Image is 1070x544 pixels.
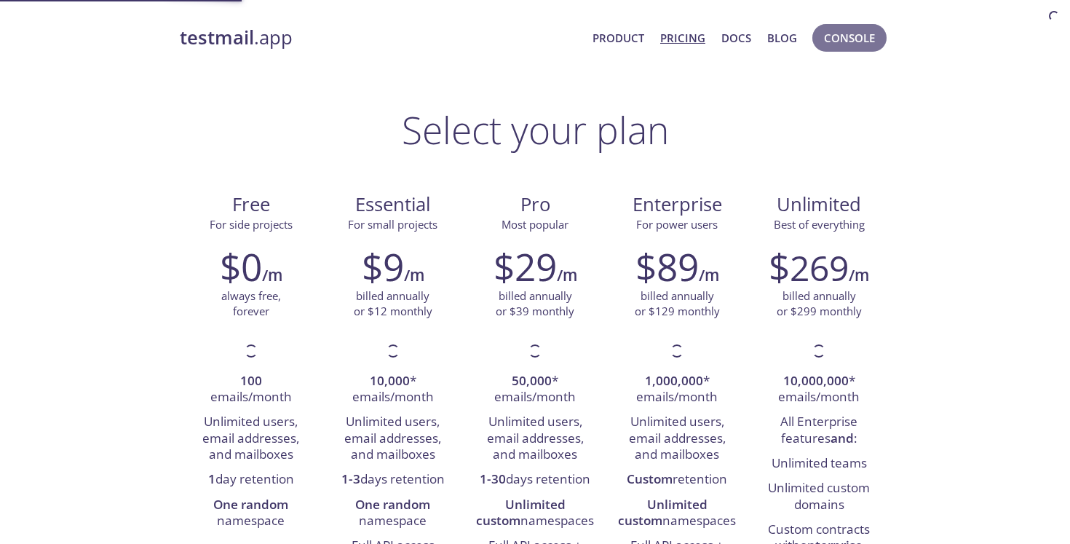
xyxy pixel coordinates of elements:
strong: 1,000,000 [645,372,703,389]
h2: $ [769,245,849,288]
span: Essential [333,192,452,217]
a: Docs [721,28,751,47]
li: days retention [475,468,595,492]
li: Unlimited users, email addresses, and mailboxes [333,410,453,468]
li: namespaces [617,493,737,535]
strong: 1-3 [341,470,360,487]
li: Unlimited users, email addresses, and mailboxes [617,410,737,468]
strong: 1 [208,470,215,487]
span: Console [824,28,875,47]
h6: /m [699,263,719,288]
h1: Select your plan [402,108,669,151]
h2: $9 [362,245,404,288]
h2: $89 [635,245,699,288]
span: For power users [636,217,718,232]
li: namespace [191,493,311,535]
a: testmail.app [180,25,581,50]
strong: One random [213,496,288,513]
strong: testmail [180,25,254,50]
p: billed annually or $12 monthly [354,288,432,320]
span: For side projects [210,217,293,232]
strong: 10,000,000 [783,372,849,389]
span: Unlimited [777,192,861,217]
li: * emails/month [475,369,595,411]
span: Pro [475,192,594,217]
li: days retention [333,468,453,492]
h6: /m [262,263,282,288]
li: Unlimited users, email addresses, and mailboxes [191,410,311,468]
h6: /m [849,263,869,288]
li: retention [617,468,737,492]
p: billed annually or $299 monthly [777,288,862,320]
span: Best of everything [774,217,865,232]
strong: Custom [627,470,673,487]
p: always free, forever [221,288,281,320]
p: billed annually or $129 monthly [635,288,720,320]
strong: 50,000 [512,372,552,389]
span: Free [191,192,310,217]
a: Pricing [660,28,705,47]
strong: 10,000 [370,372,410,389]
li: All Enterprise features : [759,410,879,452]
li: Unlimited users, email addresses, and mailboxes [475,410,595,468]
li: Unlimited custom domains [759,476,879,518]
strong: One random [355,496,430,513]
h6: /m [404,263,424,288]
strong: 100 [240,372,262,389]
h6: /m [557,263,577,288]
li: day retention [191,468,311,492]
button: Console [812,24,887,52]
li: namespace [333,493,453,535]
strong: Unlimited custom [476,496,566,529]
strong: and [831,430,854,446]
li: * emails/month [617,369,737,411]
li: * emails/month [759,369,879,411]
strong: Unlimited custom [618,496,708,529]
p: billed annually or $39 monthly [496,288,574,320]
li: Unlimited teams [759,452,879,476]
a: Blog [767,28,797,47]
a: Product [593,28,644,47]
span: Enterprise [618,192,737,217]
li: * emails/month [333,369,453,411]
span: 269 [790,244,849,291]
li: namespaces [475,493,595,535]
span: Most popular [502,217,568,232]
li: emails/month [191,369,311,411]
h2: $29 [494,245,557,288]
span: For small projects [348,217,437,232]
h2: $0 [220,245,262,288]
strong: 1-30 [480,470,506,487]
